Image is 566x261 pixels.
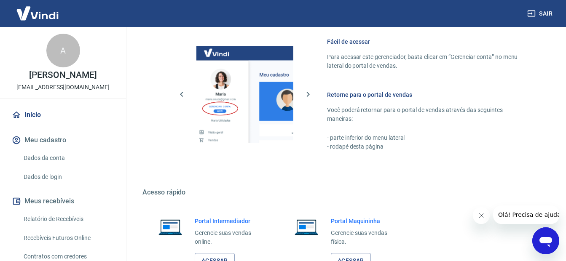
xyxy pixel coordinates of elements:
[16,83,110,92] p: [EMAIL_ADDRESS][DOMAIN_NAME]
[142,188,546,197] h5: Acesso rápido
[10,192,116,210] button: Meus recebíveis
[195,229,263,246] p: Gerencie suas vendas online.
[327,142,526,151] p: - rodapé desta página
[10,106,116,124] a: Início
[532,227,559,254] iframe: Button to launch messaging window
[289,217,324,237] img: Imagem de um notebook aberto
[327,37,526,46] h6: Fácil de acessar
[153,217,188,237] img: Imagem de um notebook aberto
[20,149,116,167] a: Dados da conta
[20,229,116,247] a: Recebíveis Futuros Online
[327,91,526,99] h6: Retorne para o portal de vendas
[20,210,116,228] a: Relatório de Recebíveis
[473,207,490,224] iframe: Close message
[195,217,263,225] h6: Portal Intermediador
[331,229,400,246] p: Gerencie suas vendas física.
[327,133,526,142] p: - parte inferior do menu lateral
[196,46,293,143] img: Imagem da dashboard mostrando o botão de gerenciar conta na sidebar no lado esquerdo
[5,6,71,13] span: Olá! Precisa de ajuda?
[46,34,80,67] div: A
[327,53,526,70] p: Para acessar este gerenciador, basta clicar em “Gerenciar conta” no menu lateral do portal de ven...
[20,168,116,186] a: Dados de login
[29,71,97,80] p: [PERSON_NAME]
[526,6,556,21] button: Sair
[10,131,116,149] button: Meu cadastro
[493,205,559,224] iframe: Message from company
[327,106,526,123] p: Você poderá retornar para o portal de vendas através das seguintes maneiras:
[331,217,400,225] h6: Portal Maquininha
[10,0,65,26] img: Vindi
